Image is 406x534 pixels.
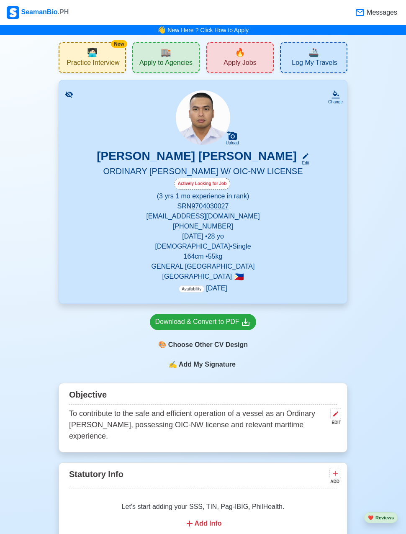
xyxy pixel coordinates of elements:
span: interview [87,46,98,59]
p: Let's start adding your SSS, TIN, Pag-IBIG, PhilHealth. [79,502,327,512]
p: (3 yrs 1 mo experience in rank) [69,191,337,201]
span: agencies [161,46,171,59]
div: ADD [329,478,339,485]
p: [DATE] [179,283,227,293]
p: GENERAL [GEOGRAPHIC_DATA] [69,262,337,272]
a: Download & Convert to PDF [150,314,257,330]
span: bell [157,25,166,36]
span: heart [368,515,374,520]
div: Choose Other CV Design [150,337,257,353]
p: SRN [69,201,337,211]
div: Upload [226,141,239,146]
div: SeamanBio [7,6,69,19]
div: Add Info [79,519,327,529]
h3: [PERSON_NAME] [PERSON_NAME] [97,149,297,166]
a: New Here ? Click How to Apply [167,27,249,33]
span: Messages [365,8,397,18]
span: 🇵🇭 [234,273,244,281]
button: heartReviews [364,512,398,524]
span: Availability [179,285,204,293]
p: [DATE] • 28 yo [69,231,337,241]
span: .PH [58,8,69,15]
span: Log My Travels [292,59,337,69]
div: Edit [298,160,309,166]
div: New [111,40,127,48]
img: Logo [7,6,19,19]
div: EDIT [327,419,341,426]
span: Add My Signature [177,359,237,370]
p: [DEMOGRAPHIC_DATA] • Single [69,241,337,252]
p: 164 cm • 55 kg [69,252,337,262]
p: To contribute to the safe and efficient operation of a vessel as an Ordinary [PERSON_NAME], posse... [69,408,327,442]
div: Actively Looking for Job [174,178,231,190]
div: Download & Convert to PDF [155,317,251,327]
div: Statutory Info [69,466,337,488]
span: Apply to Agencies [139,59,193,69]
span: travel [308,46,319,59]
span: new [235,46,245,59]
span: sign [169,359,177,370]
div: Change [328,99,343,105]
h5: ORDINARY [PERSON_NAME] W/ OIC-NW LICENSE [69,166,337,178]
span: Apply Jobs [224,59,256,69]
div: Objective [69,387,337,405]
span: paint [158,340,167,350]
p: [GEOGRAPHIC_DATA] [69,272,337,282]
span: Practice Interview [67,59,119,69]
